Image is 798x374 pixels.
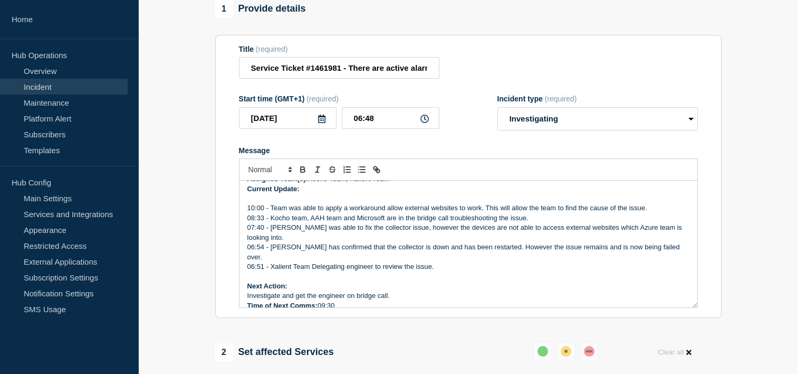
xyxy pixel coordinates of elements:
[247,185,300,193] strong: Current Update:
[239,95,439,103] div: Start time (GMT+1)
[354,163,369,176] button: Toggle bulleted list
[497,107,698,130] select: Incident type
[244,163,295,176] span: Font size
[537,346,548,357] div: up
[651,342,697,362] button: Clear all
[239,57,439,79] input: Title
[497,95,698,103] div: Incident type
[256,45,288,53] span: (required)
[325,163,340,176] button: Toggle strikethrough text
[239,146,698,155] div: Message
[247,262,689,272] p: 06:51 - Xalient Team Delegating engineer to review the issue.
[556,342,575,361] button: affected
[239,45,439,53] div: Title
[247,282,287,290] strong: Next Action:
[247,301,689,311] p: 09:30
[561,346,571,357] div: affected
[295,163,310,176] button: Toggle bold text
[247,203,689,213] p: 10:00 - Team was able to apply a workaround allow external websites to work. This will allow the ...
[215,343,233,361] span: 2
[247,302,318,310] strong: Time of Next Comms:
[247,223,689,242] p: 07:40 - [PERSON_NAME] was able to fix the collector issue, however the devices are not able to ac...
[342,107,439,129] input: HH:MM
[310,163,325,176] button: Toggle italic text
[369,163,384,176] button: Toggle link
[239,181,697,307] div: Message
[239,107,336,129] input: YYYY-MM-DD
[545,95,577,103] span: (required)
[215,343,334,361] div: Set affected Services
[247,242,689,262] p: 06:54 - [PERSON_NAME] has confirmed that the collector is down and has been restarted. However th...
[306,95,339,103] span: (required)
[247,291,689,301] p: Investigate and get the engineer on bridge call.
[533,342,552,361] button: up
[580,342,599,361] button: down
[340,163,354,176] button: Toggle ordered list
[584,346,594,357] div: down
[247,213,689,223] p: 08:33 - Kocho team, AAH team and Microsoft are in the bridge call troubleshooting the issue.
